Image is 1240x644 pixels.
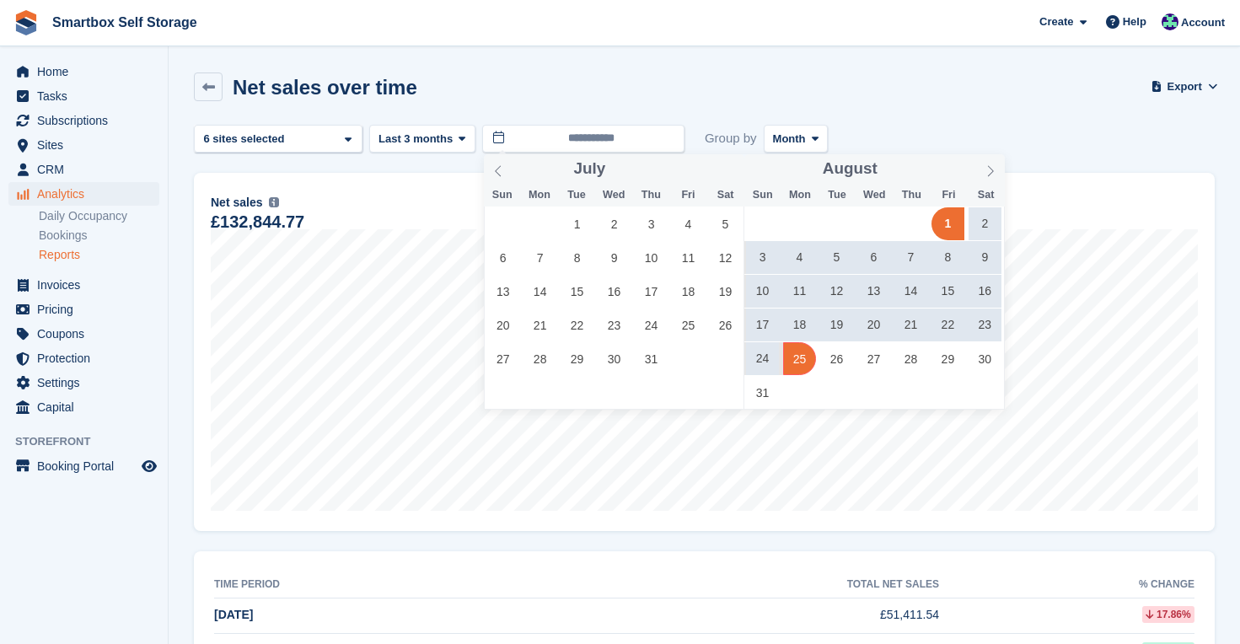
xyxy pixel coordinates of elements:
[709,207,742,240] span: July 5, 2025
[931,342,964,375] span: August 29, 2025
[707,190,744,201] span: Sat
[857,309,890,341] span: August 20, 2025
[823,161,878,177] span: August
[969,309,1001,341] span: August 23, 2025
[746,376,779,409] span: August 31, 2025
[39,228,159,244] a: Bookings
[8,133,159,157] a: menu
[8,158,159,181] a: menu
[931,207,964,240] span: August 1, 2025
[37,322,138,346] span: Coupons
[1154,72,1215,100] button: Export
[635,342,668,375] span: July 31, 2025
[8,395,159,419] a: menu
[516,572,939,598] th: Total net sales
[139,456,159,476] a: Preview store
[8,182,159,206] a: menu
[523,309,556,341] span: July 21, 2025
[214,608,253,621] span: [DATE]
[635,309,668,341] span: July 24, 2025
[211,215,304,229] div: £132,844.77
[8,60,159,83] a: menu
[672,275,705,308] span: July 18, 2025
[523,342,556,375] span: July 28, 2025
[369,125,475,153] button: Last 3 months
[378,131,453,148] span: Last 3 months
[37,298,138,321] span: Pricing
[521,190,558,201] span: Mon
[15,433,168,450] span: Storefront
[783,275,816,308] span: August 11, 2025
[598,309,631,341] span: July 23, 2025
[635,207,668,240] span: July 3, 2025
[632,190,669,201] span: Thu
[201,131,291,148] div: 6 sites selected
[37,60,138,83] span: Home
[8,371,159,394] a: menu
[893,190,930,201] span: Thu
[969,241,1001,274] span: August 9, 2025
[39,208,159,224] a: Daily Occupancy
[37,395,138,419] span: Capital
[486,275,519,308] span: July 13, 2025
[561,241,593,274] span: July 8, 2025
[484,190,521,201] span: Sun
[635,241,668,274] span: July 10, 2025
[486,241,519,274] span: July 6, 2025
[8,273,159,297] a: menu
[211,194,262,212] span: Net sales
[773,131,806,148] span: Month
[8,84,159,108] a: menu
[635,275,668,308] span: July 17, 2025
[598,275,631,308] span: July 16, 2025
[37,133,138,157] span: Sites
[709,309,742,341] span: July 26, 2025
[672,207,705,240] span: July 4, 2025
[595,190,632,201] span: Wed
[931,275,964,308] span: August 15, 2025
[709,241,742,274] span: July 12, 2025
[820,309,853,341] span: August 19, 2025
[46,8,204,36] a: Smartbox Self Storage
[8,346,159,370] a: menu
[486,342,519,375] span: July 27, 2025
[214,572,516,598] th: Time period
[523,241,556,274] span: July 7, 2025
[37,346,138,370] span: Protection
[783,342,816,375] span: August 25, 2025
[598,241,631,274] span: July 9, 2025
[558,190,595,201] span: Tue
[1123,13,1146,30] span: Help
[1168,78,1202,95] span: Export
[969,275,1001,308] span: August 16, 2025
[37,109,138,132] span: Subscriptions
[894,309,927,341] span: August 21, 2025
[744,190,781,201] span: Sun
[930,190,967,201] span: Fri
[37,454,138,478] span: Booking Portal
[705,125,757,153] span: Group by
[269,197,279,207] img: icon-info-grey-7440780725fd019a000dd9b08b2336e03edf1995a4989e88bcd33f0948082b44.svg
[523,275,556,308] span: July 14, 2025
[561,309,593,341] span: July 22, 2025
[561,207,593,240] span: July 1, 2025
[764,125,829,153] button: Month
[37,182,138,206] span: Analytics
[857,342,890,375] span: August 27, 2025
[894,342,927,375] span: August 28, 2025
[878,160,931,178] input: Year
[968,190,1005,201] span: Sat
[486,309,519,341] span: July 20, 2025
[820,342,853,375] span: August 26, 2025
[894,241,927,274] span: August 7, 2025
[1039,13,1073,30] span: Create
[856,190,893,201] span: Wed
[37,273,138,297] span: Invoices
[561,275,593,308] span: July 15, 2025
[13,10,39,35] img: stora-icon-8386f47178a22dfd0bd8f6a31ec36ba5ce8667c1dd55bd0f319d3a0aa187defe.svg
[857,241,890,274] span: August 6, 2025
[233,76,417,99] h2: Net sales over time
[709,275,742,308] span: July 19, 2025
[939,572,1194,598] th: % change
[39,247,159,263] a: Reports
